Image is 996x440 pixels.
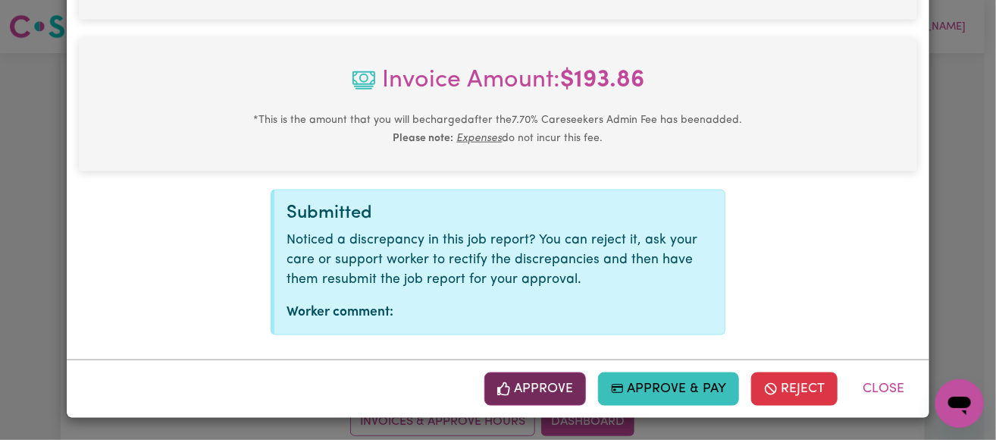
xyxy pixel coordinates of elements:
u: Expenses [457,133,503,144]
iframe: Button to launch messaging window [935,379,984,428]
small: This is the amount that you will be charged after the 7.70 % Careseekers Admin Fee has been added... [254,115,743,144]
button: Reject [751,372,838,406]
span: Submitted [287,204,372,222]
b: $ 193.86 [560,68,644,93]
button: Close [850,372,917,406]
p: Noticed a discrepancy in this job report? You can reject it, ask your care or support worker to r... [287,231,713,291]
span: Invoice Amount: [91,62,905,111]
strong: Worker comment: [287,306,393,319]
button: Approve & Pay [598,372,740,406]
button: Approve [484,372,586,406]
b: Please note: [393,133,454,144]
